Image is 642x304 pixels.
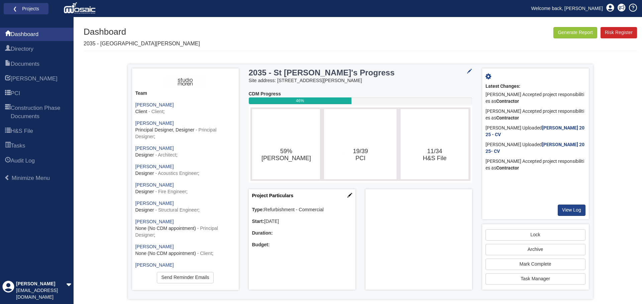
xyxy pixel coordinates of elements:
[4,175,10,181] span: Minimize Menu
[135,201,174,206] a: [PERSON_NAME]
[252,207,352,213] div: Refurbishment - Commercial
[5,157,11,165] span: Audit Log
[5,75,11,83] span: HARI
[261,148,311,162] text: 59%
[353,148,368,162] text: 19/39
[11,75,58,83] span: HARI
[135,102,174,107] a: [PERSON_NAME]
[402,111,467,178] svg: 11/34​H&S File
[197,251,212,256] span: - Client
[155,152,176,158] span: - Architect
[8,4,44,13] a: ❮ Projects
[486,140,585,157] div: [PERSON_NAME] Uploaded
[135,251,196,256] span: None (No CDM appointment)
[11,89,20,97] span: PCI
[135,182,174,188] a: [PERSON_NAME]
[135,200,235,214] div: ;
[135,244,174,249] a: [PERSON_NAME]
[84,40,200,48] p: 2035 - [GEOGRAPHIC_DATA][PERSON_NAME]
[5,31,11,39] span: Dashboard
[84,27,200,37] h1: Dashboard
[486,273,585,285] a: Task Manager
[135,120,235,140] div: ;
[148,109,163,114] span: - Client
[526,3,608,13] a: Welcome back, [PERSON_NAME]
[5,60,11,68] span: Documents
[252,193,294,198] a: Project Particulars
[64,2,97,15] img: logo_white.png
[135,127,195,132] span: Principal Designer, Designer
[601,27,637,38] a: Risk Register
[5,90,11,98] span: PCI
[486,259,585,270] a: Mark Complete
[2,281,14,301] div: Profile
[553,27,597,38] button: Generate Report
[11,142,25,150] span: Tasks
[135,171,154,176] span: Designer
[486,142,584,154] a: [PERSON_NAME] 2025- CV
[486,157,585,173] div: [PERSON_NAME] Accepted project responsibilities as
[135,145,174,151] a: [PERSON_NAME]
[135,109,147,114] span: Client
[135,164,174,169] a: [PERSON_NAME]
[155,189,186,194] span: - Fire Engineer
[135,152,154,158] span: Designer
[16,287,66,301] div: [EMAIL_ADDRESS][DOMAIN_NAME]
[135,120,174,126] a: [PERSON_NAME]
[355,155,365,162] tspan: PCI
[165,75,205,88] img: ASH3fIiKEy5lAAAAAElFTkSuQmCC
[254,111,318,178] svg: 59%​HARI
[135,164,235,177] div: ;
[11,104,69,120] span: Construction Phase Documents
[486,90,585,106] div: [PERSON_NAME] Accepted project responsibilities as
[496,115,519,120] b: Contractor
[12,175,50,181] span: Minimize Menu
[11,45,33,53] span: Directory
[135,226,196,231] span: None (No CDM appointment)
[135,90,235,97] div: Team
[486,106,585,123] div: [PERSON_NAME] Accepted project responsibilities as
[486,244,585,255] button: Archive
[249,68,433,77] h3: 2035 - St [PERSON_NAME]'s Progress
[155,171,198,176] span: - Acoustics Engineer
[135,219,174,224] a: [PERSON_NAME]
[5,104,11,121] span: Construction Phase Documents
[135,182,235,195] div: ;
[135,102,235,115] div: ;
[252,218,352,225] div: [DATE]
[135,145,235,159] div: ;
[11,30,38,38] span: Dashboard
[496,98,519,104] b: Contractor
[135,262,174,268] a: [PERSON_NAME]
[252,230,273,236] b: Duration:
[423,155,447,162] tspan: H&S File
[486,123,585,140] div: [PERSON_NAME] Uploaded
[486,83,585,90] div: Latest Changes:
[261,155,311,162] tspan: [PERSON_NAME]
[135,207,154,213] span: Designer
[252,242,270,247] b: Budget:
[135,189,154,194] span: Designer
[486,125,584,137] a: [PERSON_NAME] 2025 - CV
[252,207,264,212] b: Type:
[423,148,447,162] text: 11/34
[135,262,235,275] div: ;
[326,111,395,178] svg: 19/39​PCI
[496,165,519,171] b: Contractor
[486,229,585,241] a: Lock
[135,244,235,257] div: ;
[365,189,472,290] div: Project Location
[135,219,235,239] div: ;
[157,272,213,283] a: Send Reminder Emails
[5,127,11,135] span: H&S File
[155,207,198,213] span: - Structural Engineer
[11,60,39,68] span: Documents
[11,127,33,135] span: H&S File
[249,77,472,84] div: Site address: [STREET_ADDRESS][PERSON_NAME]
[5,142,11,150] span: Tasks
[249,97,351,104] div: 46%
[249,91,472,97] div: CDM Progress
[16,281,66,287] div: [PERSON_NAME]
